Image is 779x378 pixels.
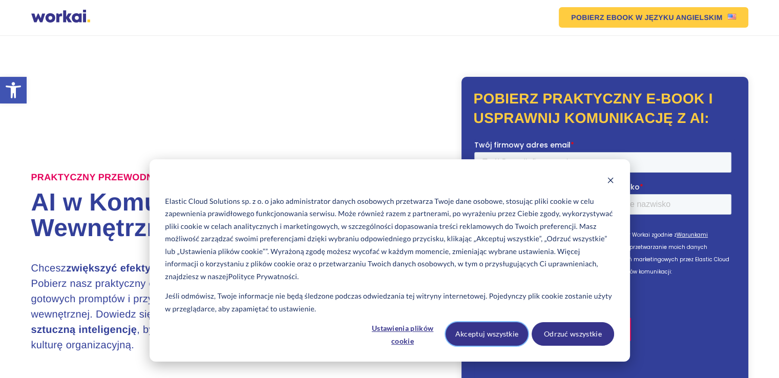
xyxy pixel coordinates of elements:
h3: Chcesz Pobierz nasz praktyczny ebook, pełen konkretnych wskazówek, gotowych promptów i przykładów... [31,261,354,353]
label: Praktyczny przewodnik: [31,172,166,183]
div: Cookie banner [150,159,630,362]
a: POBIERZ EBOOKW JĘZYKU ANGIELSKIMUS flag [559,7,748,28]
h1: AI w Komunikacji Wewnętrznej [31,190,390,241]
button: Ustawienia plików cookie [363,322,442,346]
p: Elastic Cloud Solutions sp. z o. o jako administrator danych osobowych przetwarza Twoje dane osob... [165,195,614,283]
button: Akceptuj wszystkie [446,322,528,346]
button: Odrzuć wszystkie [532,322,614,346]
h2: Pobierz praktyczny e-book i usprawnij komunikację z AI: [474,89,736,128]
strong: zwiększyć efektywność i zaangażowanie pracowników? [66,263,345,274]
button: Dismiss cookie banner [607,175,614,188]
img: US flag [728,14,736,19]
a: Polityce Prywatności. [228,270,299,283]
p: Jeśli odmówisz, Twoje informacje nie będą śledzone podczas odwiedzania tej witryny internetowej. ... [165,290,614,315]
em: POBIERZ EBOOK [571,14,634,21]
